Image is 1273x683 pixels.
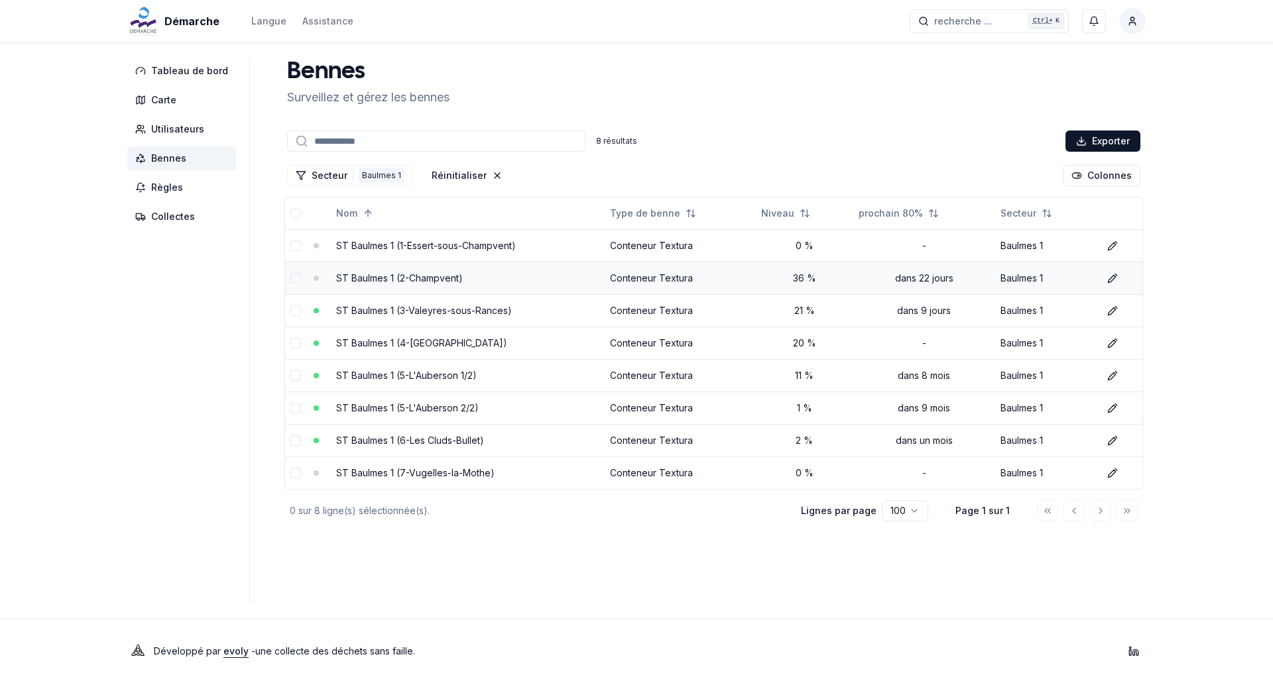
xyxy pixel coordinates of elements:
button: Langue [251,13,286,29]
td: Conteneur Textura [605,392,755,424]
a: ST Baulmes 1 (7-Vugelles-la-Mothe) [336,467,495,478]
a: ST Baulmes 1 (4-[GEOGRAPHIC_DATA]) [336,337,507,348]
span: Démarche [164,13,219,29]
div: dans 9 jours [859,304,991,317]
a: Règles [127,176,241,199]
span: Règles [151,181,183,194]
button: Exporter [1065,131,1140,152]
div: 0 % [761,466,848,480]
span: Nom [336,207,357,220]
div: Langue [251,15,286,28]
button: select-row [290,338,301,348]
a: Utilisateurs [127,117,241,141]
span: Type de benne [610,207,680,220]
span: Bennes [151,152,186,165]
a: Démarche [127,13,225,29]
a: ST Baulmes 1 (5-L'Auberson 1/2) [336,370,477,381]
a: evoly [223,645,249,657]
div: 0 % [761,239,848,252]
div: Baulmes 1 [359,168,404,183]
button: Not sorted. Click to sort ascending. [993,203,1060,224]
div: Page 1 sur 1 [949,504,1016,517]
button: select-all [290,208,301,219]
a: ST Baulmes 1 (1-Essert-sous-Champvent) [336,240,516,251]
div: - [859,337,991,350]
div: - [859,239,991,252]
span: recherche ... [934,15,992,28]
p: Développé par - une collecte des déchets sans faille . [154,642,415,660]
img: Démarche Logo [127,5,159,37]
button: Cocher les colonnes [1063,165,1140,186]
p: Surveillez et gérez les bennes [287,88,450,107]
span: Tableau de bord [151,64,228,78]
div: 21 % [761,304,848,317]
td: Baulmes 1 [995,359,1097,392]
button: Sorted ascending. Click to sort descending. [328,203,381,224]
h1: Bennes [287,59,450,85]
p: Lignes par page [801,504,877,517]
a: Collectes [127,205,241,229]
td: Conteneur Textura [605,262,755,294]
div: 1 % [761,401,848,415]
a: ST Baulmes 1 (2-Champvent) [336,272,463,284]
button: select-row [290,370,301,381]
span: Collectes [151,210,195,223]
div: 0 sur 8 ligne(s) sélectionnée(s). [290,504,780,517]
a: ST Baulmes 1 (6-Les Cluds-Bullet) [336,435,484,446]
button: select-row [290,305,301,316]
span: Niveau [761,207,794,220]
div: dans 9 mois [859,401,991,415]
div: 11 % [761,369,848,382]
a: ST Baulmes 1 (5-L'Auberson 2/2) [336,402,479,413]
a: Tableau de bord [127,59,241,83]
td: Conteneur Textura [605,359,755,392]
div: 36 % [761,272,848,285]
span: Secteur [1000,207,1036,220]
td: Conteneur Textura [605,294,755,327]
button: Filtrer les lignes [287,165,413,186]
td: Baulmes 1 [995,327,1097,359]
button: Not sorted. Click to sort ascending. [602,203,704,224]
td: Conteneur Textura [605,456,755,489]
span: Utilisateurs [151,123,204,136]
td: Baulmes 1 [995,229,1097,262]
div: dans 8 mois [859,369,991,382]
td: Conteneur Textura [605,424,755,456]
span: prochain 80% [859,207,923,220]
a: Carte [127,88,241,112]
button: recherche ...Ctrl+K [910,9,1069,33]
div: dans 22 jours [859,272,991,285]
button: Réinitialiser les filtres [424,165,511,186]
td: Baulmes 1 [995,456,1097,489]
button: select-row [290,468,301,478]
button: select-row [290,273,301,284]
td: Baulmes 1 [995,424,1097,456]
a: ST Baulmes 1 (3-Valeyres-sous-Rances) [336,305,512,316]
td: Conteneur Textura [605,327,755,359]
td: Baulmes 1 [995,392,1097,424]
a: Assistance [302,13,353,29]
a: Bennes [127,146,241,170]
button: select-row [290,435,301,446]
div: 20 % [761,337,848,350]
td: Baulmes 1 [995,262,1097,294]
div: 2 % [761,434,848,447]
td: Conteneur Textura [605,229,755,262]
span: Carte [151,93,176,107]
button: select-row [290,403,301,413]
button: Not sorted. Click to sort ascending. [851,203,947,224]
img: Evoly Logo [127,641,149,662]
div: dans un mois [859,434,991,447]
div: - [859,466,991,480]
button: select-row [290,240,301,251]
div: 8 résultats [596,136,637,146]
td: Baulmes 1 [995,294,1097,327]
button: Not sorted. Click to sort ascending. [753,203,818,224]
